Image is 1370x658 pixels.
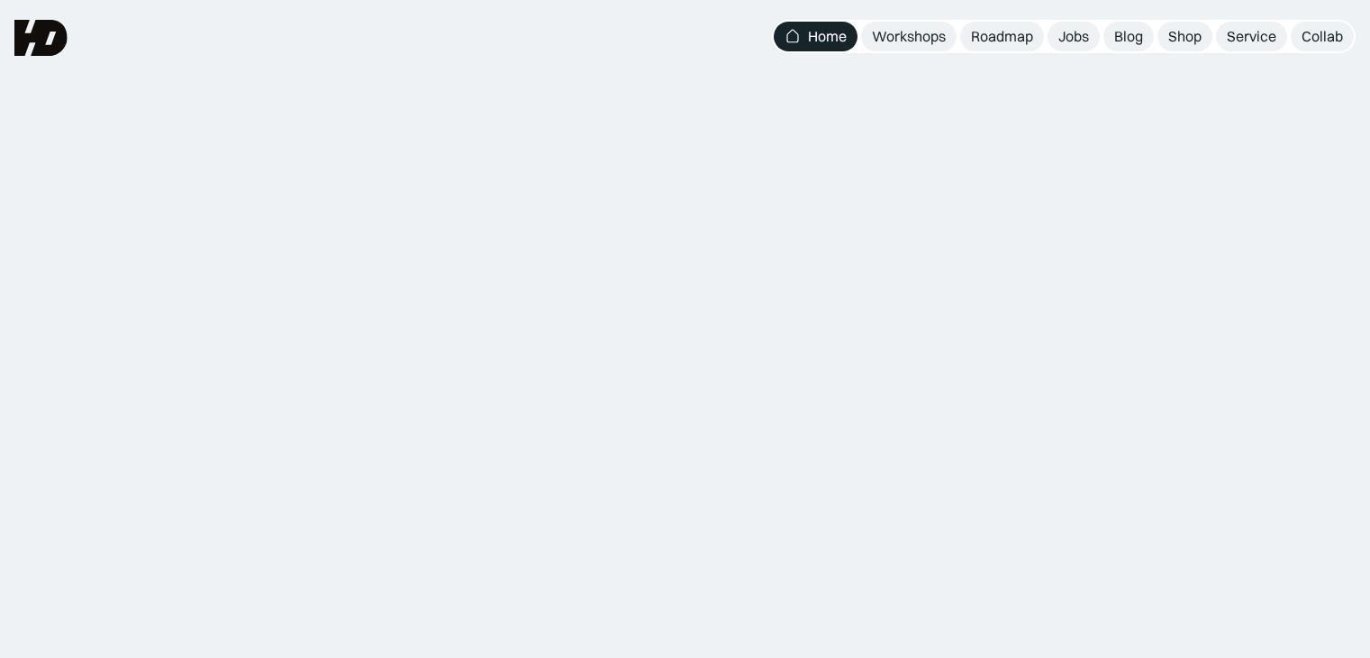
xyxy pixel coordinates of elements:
[1058,27,1089,46] div: Jobs
[872,27,946,46] div: Workshops
[861,22,957,51] a: Workshops
[1103,22,1154,51] a: Blog
[774,22,857,51] a: Home
[1291,22,1354,51] a: Collab
[971,27,1033,46] div: Roadmap
[1048,22,1100,51] a: Jobs
[1216,22,1287,51] a: Service
[1302,27,1343,46] div: Collab
[1114,27,1143,46] div: Blog
[1168,27,1202,46] div: Shop
[1227,27,1276,46] div: Service
[1157,22,1212,51] a: Shop
[808,27,847,46] div: Home
[960,22,1044,51] a: Roadmap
